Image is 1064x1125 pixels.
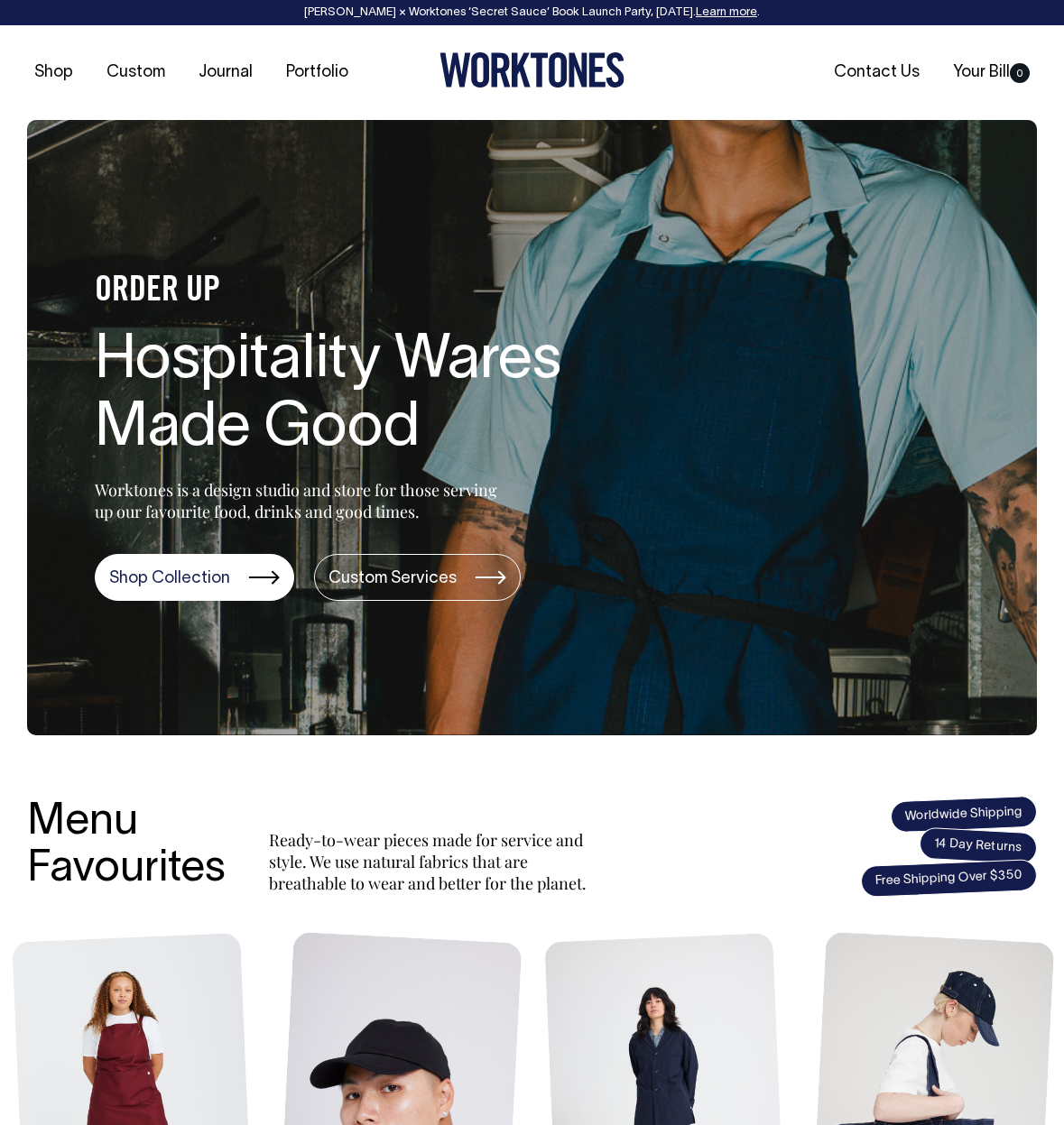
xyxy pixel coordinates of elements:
a: Learn more [696,7,757,18]
p: Worktones is a design studio and store for those serving up our favourite food, drinks and good t... [95,479,505,522]
a: Custom [99,58,172,88]
a: Shop Collection [95,554,294,601]
a: Contact Us [827,58,927,88]
div: [PERSON_NAME] × Worktones ‘Secret Sauce’ Book Launch Party, [DATE]. . [18,6,1046,19]
span: 0 [1010,63,1030,83]
span: 14 Day Returns [919,827,1038,865]
span: Worldwide Shipping [890,796,1037,834]
a: Your Bill0 [946,58,1037,88]
a: Portfolio [279,58,356,88]
h4: ORDER UP [95,272,672,310]
a: Shop [27,58,80,88]
h1: Hospitality Wares Made Good [95,328,672,464]
h3: Menu Favourites [27,799,226,895]
a: Custom Services [314,554,521,601]
a: Journal [191,58,260,88]
p: Ready-to-wear pieces made for service and style. We use natural fabrics that are breathable to we... [269,829,594,894]
span: Free Shipping Over $350 [860,859,1037,898]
